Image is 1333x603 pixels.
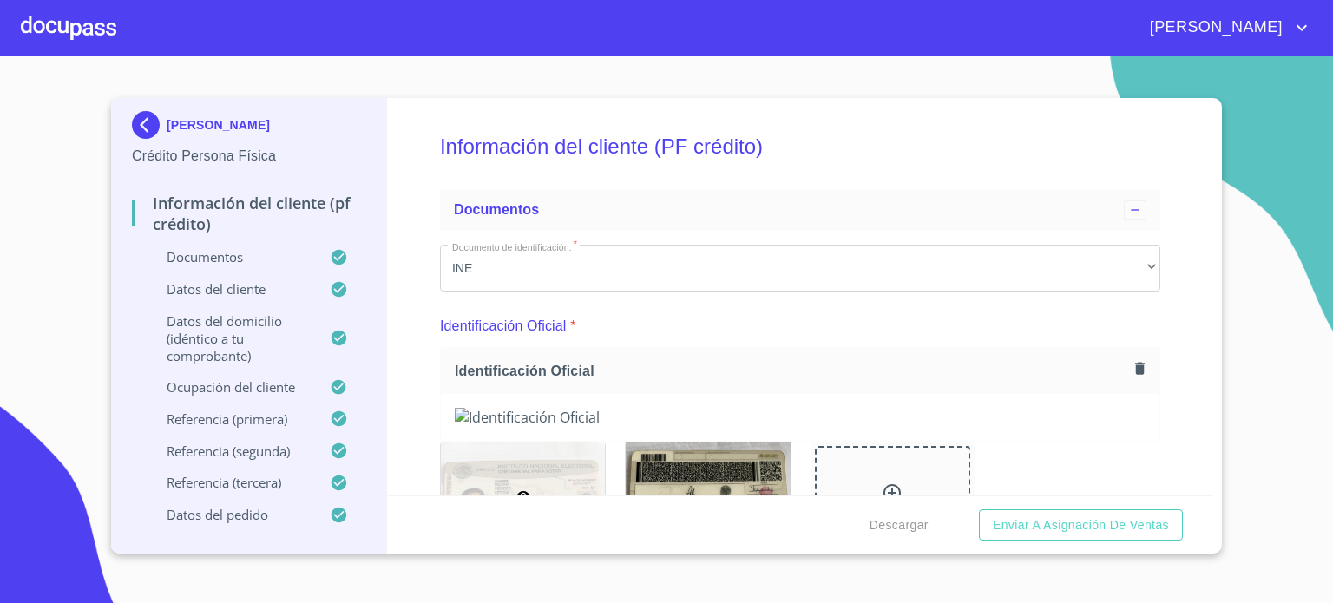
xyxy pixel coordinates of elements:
[993,515,1169,536] span: Enviar a Asignación de Ventas
[132,442,330,460] p: Referencia (segunda)
[863,509,936,541] button: Descargar
[626,442,790,549] img: Identificación Oficial
[132,193,365,234] p: Información del cliente (PF crédito)
[454,202,539,217] span: Documentos
[440,245,1160,292] div: INE
[440,189,1160,231] div: Documentos
[132,146,365,167] p: Crédito Persona Física
[132,280,330,298] p: Datos del cliente
[167,118,270,132] p: [PERSON_NAME]
[132,506,330,523] p: Datos del pedido
[132,474,330,491] p: Referencia (tercera)
[132,312,330,364] p: Datos del domicilio (idéntico a tu comprobante)
[132,111,167,139] img: Docupass spot blue
[455,408,1146,427] img: Identificación Oficial
[979,509,1183,541] button: Enviar a Asignación de Ventas
[455,362,1128,380] span: Identificación Oficial
[870,515,929,536] span: Descargar
[132,248,330,265] p: Documentos
[440,316,567,337] p: Identificación Oficial
[132,111,365,146] div: [PERSON_NAME]
[440,111,1160,182] h5: Información del cliente (PF crédito)
[132,378,330,396] p: Ocupación del Cliente
[132,410,330,428] p: Referencia (primera)
[1137,14,1312,42] button: account of current user
[1137,14,1291,42] span: [PERSON_NAME]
